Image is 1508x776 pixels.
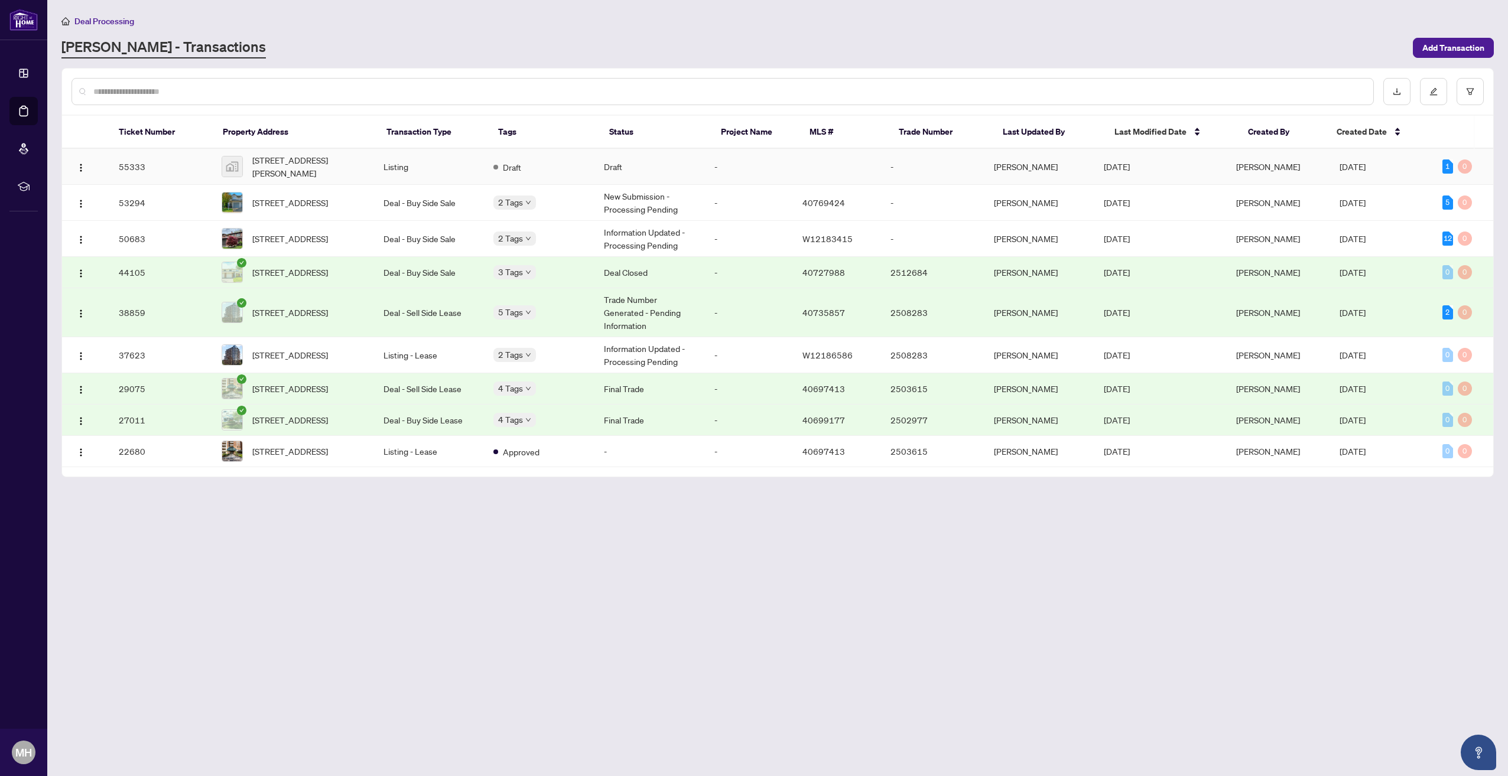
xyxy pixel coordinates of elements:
[498,195,523,209] span: 2 Tags
[802,267,845,278] span: 40727988
[594,185,705,221] td: New Submission - Processing Pending
[109,149,212,185] td: 55333
[1104,197,1130,208] span: [DATE]
[213,116,377,149] th: Property Address
[1236,350,1300,360] span: [PERSON_NAME]
[705,257,793,288] td: -
[374,221,485,257] td: Deal - Buy Side Sale
[1458,382,1472,396] div: 0
[1104,350,1130,360] span: [DATE]
[525,269,531,275] span: down
[881,185,984,221] td: -
[705,373,793,405] td: -
[802,415,845,425] span: 40699177
[594,257,705,288] td: Deal Closed
[1422,38,1484,57] span: Add Transaction
[71,410,90,429] button: Logo
[1340,197,1366,208] span: [DATE]
[222,156,242,177] img: thumbnail-img
[1114,125,1187,138] span: Last Modified Date
[1458,444,1472,458] div: 0
[1458,265,1472,279] div: 0
[705,221,793,257] td: -
[222,229,242,249] img: thumbnail-img
[76,351,86,361] img: Logo
[71,345,90,364] button: Logo
[252,348,328,361] span: [STREET_ADDRESS]
[222,345,242,365] img: thumbnail-img
[1458,348,1472,362] div: 0
[1236,383,1300,394] span: [PERSON_NAME]
[1236,267,1300,278] span: [PERSON_NAME]
[222,262,242,282] img: thumbnail-img
[76,269,86,278] img: Logo
[252,413,328,426] span: [STREET_ADDRESS]
[109,185,212,221] td: 53294
[881,337,984,373] td: 2508283
[705,185,793,221] td: -
[1236,197,1300,208] span: [PERSON_NAME]
[1442,348,1453,362] div: 0
[1457,78,1484,105] button: filter
[1104,383,1130,394] span: [DATE]
[1461,735,1496,770] button: Open asap
[74,16,134,27] span: Deal Processing
[252,154,365,180] span: [STREET_ADDRESS][PERSON_NAME]
[1442,305,1453,319] div: 2
[881,149,984,185] td: -
[109,116,213,149] th: Ticket Number
[594,149,705,185] td: Draft
[705,436,793,467] td: -
[377,116,489,149] th: Transaction Type
[222,193,242,213] img: thumbnail-img
[109,288,212,337] td: 38859
[1104,267,1130,278] span: [DATE]
[594,221,705,257] td: Information Updated - Processing Pending
[1340,267,1366,278] span: [DATE]
[881,405,984,436] td: 2502977
[1442,159,1453,174] div: 1
[1236,161,1300,172] span: [PERSON_NAME]
[1458,195,1472,210] div: 0
[1458,232,1472,246] div: 0
[71,193,90,212] button: Logo
[237,258,246,268] span: check-circle
[237,298,246,308] span: check-circle
[1104,161,1130,172] span: [DATE]
[498,382,523,395] span: 4 Tags
[802,307,845,318] span: 40735857
[61,17,70,25] span: home
[1337,125,1387,138] span: Created Date
[498,305,523,319] span: 5 Tags
[374,337,485,373] td: Listing - Lease
[374,185,485,221] td: Deal - Buy Side Sale
[109,337,212,373] td: 37623
[993,116,1105,149] th: Last Updated By
[1442,265,1453,279] div: 0
[498,413,523,426] span: 4 Tags
[889,116,993,149] th: Trade Number
[705,337,793,373] td: -
[984,185,1095,221] td: [PERSON_NAME]
[881,288,984,337] td: 2508283
[802,350,853,360] span: W12186586
[1236,415,1300,425] span: [PERSON_NAME]
[1458,159,1472,174] div: 0
[374,405,485,436] td: Deal - Buy Side Lease
[1420,78,1447,105] button: edit
[525,386,531,392] span: down
[800,116,889,149] th: MLS #
[237,374,246,384] span: check-circle
[1104,233,1130,244] span: [DATE]
[1236,233,1300,244] span: [PERSON_NAME]
[525,417,531,423] span: down
[525,309,531,315] span: down
[374,373,485,405] td: Deal - Sell Side Lease
[1340,161,1366,172] span: [DATE]
[109,373,212,405] td: 29075
[1340,233,1366,244] span: [DATE]
[594,405,705,436] td: Final Trade
[525,236,531,242] span: down
[1236,307,1300,318] span: [PERSON_NAME]
[711,116,801,149] th: Project Name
